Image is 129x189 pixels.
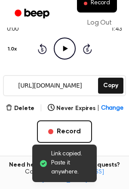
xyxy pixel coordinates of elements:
button: Record [37,120,92,143]
span: | [97,104,99,113]
a: Log Out [79,13,120,33]
span: 0:00 [7,25,18,34]
span: Contact us [5,169,124,184]
button: Never Expires|Change [48,104,123,113]
a: [EMAIL_ADDRESS][DOMAIN_NAME] [42,169,104,183]
span: | [40,103,43,113]
span: Link copied. Paste it anywhere. [51,150,90,177]
a: Beep [9,6,57,22]
button: Copy [98,78,123,94]
button: Delete [6,104,34,113]
span: Change [101,104,123,113]
button: 1.0x [7,42,20,57]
